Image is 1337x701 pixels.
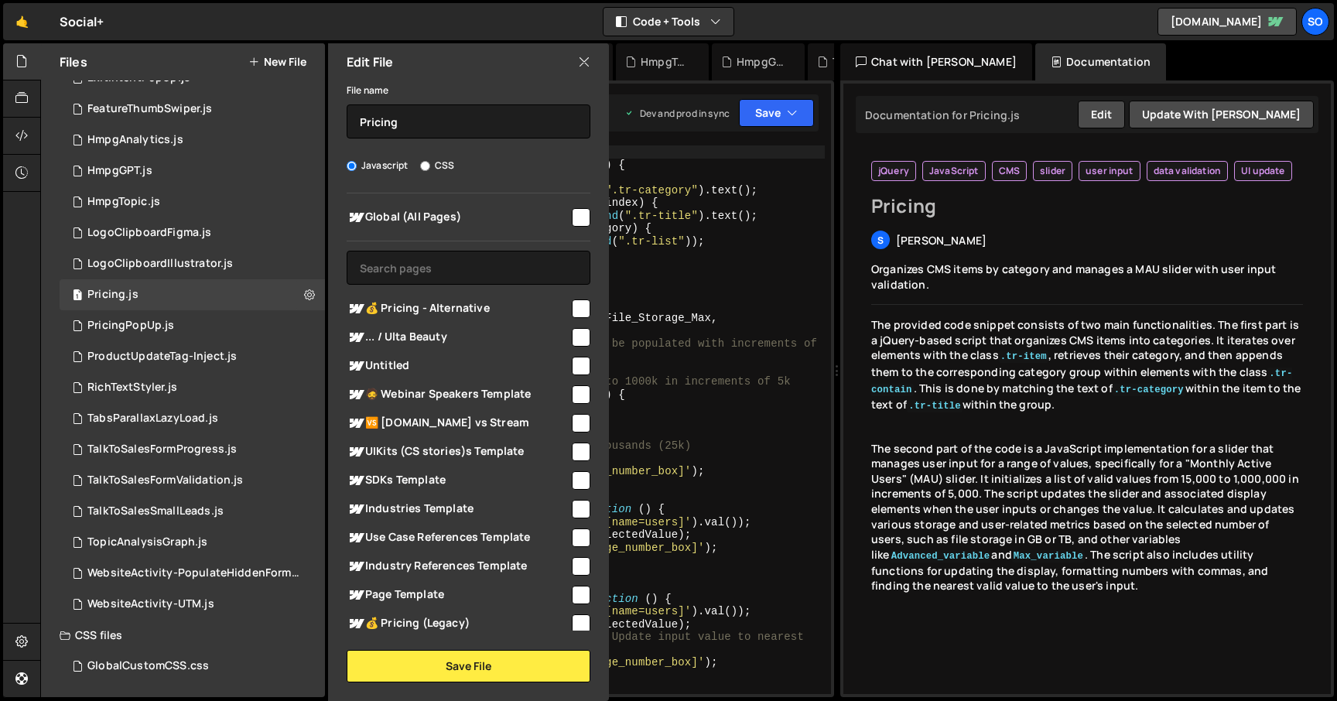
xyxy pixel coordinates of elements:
div: 15116/41400.js [60,527,325,558]
code: .tr-item [999,350,1048,363]
div: 15116/42838.js [60,248,325,279]
h2: Pricing [871,193,1303,218]
div: HmpgTopic.js [641,54,690,70]
input: CSS [420,161,430,171]
a: 🤙 [3,3,41,40]
div: 15116/45407.js [60,310,325,341]
code: .tr-contain [871,368,1292,396]
span: 💰 Pricing (Legacy) [347,614,569,633]
div: TalkToSalesFormValidation.js [87,474,243,487]
div: 15116/45334.js [60,372,325,403]
span: JavaScript [929,165,979,177]
div: HmpgAnalytics.js [87,133,183,147]
h2: Edit File [347,53,393,70]
span: UI update [1241,165,1284,177]
div: CSS files [41,620,325,651]
span: 1 [73,290,82,303]
label: Javascript [347,158,409,173]
span: Industries Template [347,500,569,518]
div: Documentation [1035,43,1166,80]
div: 15116/40695.js [60,341,325,372]
h2: Files [60,53,87,70]
code: Max_variable [1012,550,1085,563]
div: FeatureThumbSwiper.js [87,102,212,116]
div: 15116/41316.js [60,434,325,465]
code: .tr-title [907,400,963,412]
span: Organizes CMS items by category and manages a MAU slider with user input validation. [871,262,1277,292]
div: 15116/40643.js [60,279,325,310]
code: Advanced_variable [890,550,992,563]
button: Save File [347,650,590,682]
p: The provided code snippet consists of two main functionalities. The first part is a jQuery-based ... [871,317,1303,413]
label: CSS [420,158,454,173]
div: 15116/41820.js [60,186,325,217]
div: 15116/40702.js [60,125,325,156]
div: LogoClipboardFigma.js [87,226,211,240]
div: 15116/40674.js [60,558,330,589]
div: 15116/40948.js [60,496,325,527]
span: Untitled [347,357,569,375]
button: New File [248,56,306,68]
span: ... / Ulta Beauty [347,328,569,347]
p: The second part of the code is a JavaScript implementation for a slider that manages user input f... [871,441,1303,593]
button: Update with [PERSON_NAME] [1129,101,1314,128]
span: slider [1040,165,1065,177]
input: Javascript [347,161,357,171]
span: jQuery [878,165,909,177]
span: 🆚 [DOMAIN_NAME] vs Stream [347,414,569,433]
span: Industry References Template [347,557,569,576]
span: Use Case References Template [347,528,569,547]
a: [DOMAIN_NAME] [1157,8,1297,36]
div: WebsiteActivity-PopulateHiddenForms.js [87,566,301,580]
div: TalkToSalesSmallLeads.js [87,504,224,518]
input: Name [347,104,590,138]
div: RichTextStyler.js [87,381,177,395]
div: 15116/40701.js [60,94,325,125]
div: LogoClipboardIllustrator.js [87,257,233,271]
span: data validation [1154,165,1221,177]
div: TopicAnalysisGraph.js [87,535,207,549]
div: HmpgGPT.js [737,54,786,70]
div: Chat with [PERSON_NAME] [840,43,1032,80]
label: File name [347,83,388,98]
span: Global (All Pages) [347,208,569,227]
div: Social+ [60,12,104,31]
div: GlobalCustomCSS.css [87,659,209,673]
button: Code + Tools [604,8,733,36]
span: CMS [999,165,1020,177]
div: HmpgGPT.js [87,164,152,178]
div: 15116/41430.js [60,156,325,186]
: 15116/40336.js [60,217,325,248]
div: TabsParallaxLazyLoad.js [87,412,218,426]
div: 15116/39536.js [60,403,325,434]
div: 15116/40351.css [60,651,325,682]
div: Documentation for Pricing.js [860,108,1020,122]
input: Search pages [347,251,590,285]
span: UIKits (CS stories)s Template [347,443,569,461]
div: ProductUpdateTag-Inject.js [87,350,237,364]
span: user input [1086,165,1134,177]
span: S [877,234,884,247]
div: TopicAnalysisGraph.js [833,54,882,70]
div: 15116/40185.js [60,589,325,620]
span: Page Template [347,586,569,604]
div: WebsiteActivity-UTM.js [87,597,214,611]
div: HmpgTopic.js [87,195,160,209]
code: .tr-category [1113,384,1185,396]
div: TalkToSalesFormProgress.js [87,443,237,457]
div: Dev and prod in sync [624,107,730,120]
span: 🧔 Webinar Speakers Template [347,385,569,404]
button: Save [739,99,814,127]
div: Pricing.js [87,288,138,302]
span: [PERSON_NAME] [896,233,987,248]
a: So [1301,8,1329,36]
span: SDKs Template [347,471,569,490]
span: 💰 Pricing - Alternative [347,299,569,318]
div: 15116/40952.js [60,465,325,496]
button: Edit [1078,101,1125,128]
div: PricingPopUp.js [87,319,174,333]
